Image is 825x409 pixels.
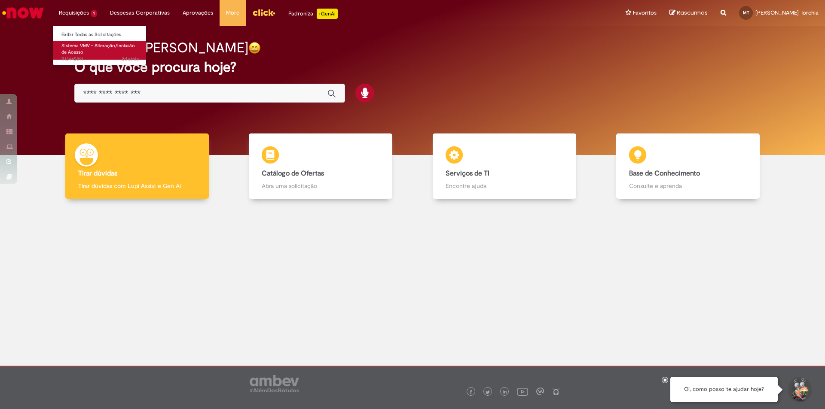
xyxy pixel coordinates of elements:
h2: Boa tarde, [PERSON_NAME] [74,40,248,55]
time: 25/08/2025 17:40:29 [122,56,139,62]
span: Favoritos [633,9,657,17]
h2: O que você procura hoje? [74,60,751,75]
a: Tirar dúvidas Tirar dúvidas com Lupi Assist e Gen Ai [45,133,229,199]
p: Consulte e aprenda [629,182,747,190]
a: Catálogo de Ofertas Abra uma solicitação [229,133,413,199]
img: logo_footer_twitter.png [486,390,490,394]
a: Base de Conhecimento Consulte e aprenda [596,133,780,199]
img: ServiceNow [1,4,45,21]
p: Tirar dúvidas com Lupi Assist e Gen Ai [78,182,196,190]
img: logo_footer_youtube.png [517,386,528,397]
button: Iniciar Conversa de Suporte [786,377,812,403]
span: Aprovações [183,9,213,17]
img: logo_footer_linkedin.png [503,390,507,395]
p: Encontre ajuda [446,182,563,190]
a: Exibir Todas as Solicitações [53,30,147,39]
b: Base de Conhecimento [629,169,700,178]
img: logo_footer_ambev_rotulo_gray.png [250,375,299,392]
img: logo_footer_naosei.png [552,388,560,395]
img: happy-face.png [248,42,261,54]
b: Tirar dúvidas [78,169,117,178]
span: R13445891 [61,56,139,63]
img: click_logo_yellow_360x200.png [252,6,275,19]
span: MT [743,10,749,15]
span: Requisições [59,9,89,17]
p: +GenAi [317,9,338,19]
span: 2d atrás [122,56,139,62]
img: logo_footer_facebook.png [469,390,473,394]
div: Padroniza [288,9,338,19]
img: logo_footer_workplace.png [536,388,544,395]
span: [PERSON_NAME] Torchia [755,9,819,16]
a: Rascunhos [669,9,708,17]
a: Aberto R13445891 : Sistema VMV - Alteração/Inclusão de Acesso [53,41,147,60]
a: Serviços de TI Encontre ajuda [412,133,596,199]
ul: Requisições [52,26,147,65]
div: Oi, como posso te ajudar hoje? [670,377,778,402]
span: 1 [91,10,97,17]
span: Despesas Corporativas [110,9,170,17]
b: Serviços de TI [446,169,489,178]
b: Catálogo de Ofertas [262,169,324,178]
span: More [226,9,239,17]
p: Abra uma solicitação [262,182,379,190]
span: Sistema VMV - Alteração/Inclusão de Acesso [61,42,135,56]
span: Rascunhos [677,9,708,17]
